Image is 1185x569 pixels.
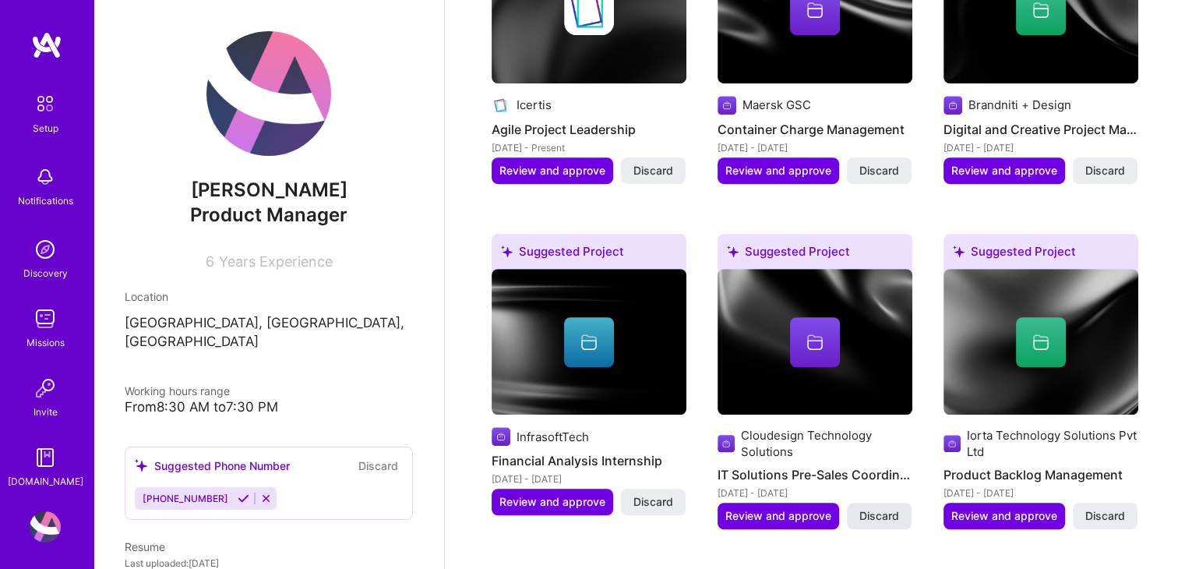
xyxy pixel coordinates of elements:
[953,246,965,257] i: icon SuggestedTeams
[219,253,333,270] span: Years Experience
[1085,163,1125,178] span: Discard
[718,119,912,140] h4: Container Charge Management
[33,120,58,136] div: Setup
[143,493,228,504] span: [PHONE_NUMBER]
[967,427,1138,460] div: Iorta Technology Solutions Pvt Ltd
[18,193,73,209] div: Notifications
[34,404,58,420] div: Invite
[718,157,839,184] button: Review and approve
[741,427,912,460] div: Cloudesign Technology Solutions
[260,493,272,504] i: Reject
[621,489,686,515] button: Discard
[501,246,513,257] i: icon SuggestedTeams
[725,163,831,178] span: Review and approve
[517,97,552,113] div: Icertis
[742,97,811,113] div: Maersk GSC
[943,434,961,453] img: Company logo
[492,427,510,446] img: Company logo
[492,157,613,184] button: Review and approve
[492,269,686,415] img: cover
[718,269,912,415] img: cover
[943,96,962,115] img: Company logo
[26,511,65,542] a: User Avatar
[859,508,899,524] span: Discard
[206,31,331,156] img: User Avatar
[30,303,61,334] img: teamwork
[943,269,1138,415] img: cover
[951,508,1057,524] span: Review and approve
[135,459,148,472] i: icon SuggestedTeams
[1085,508,1125,524] span: Discard
[492,471,686,487] div: [DATE] - [DATE]
[492,234,686,275] div: Suggested Project
[492,489,613,515] button: Review and approve
[633,163,673,178] span: Discard
[943,465,1138,485] h4: Product Backlog Management
[23,265,68,281] div: Discovery
[943,140,1138,156] div: [DATE] - [DATE]
[718,234,912,275] div: Suggested Project
[190,203,347,226] span: Product Manager
[354,457,403,475] button: Discard
[30,234,61,265] img: discovery
[725,508,831,524] span: Review and approve
[943,119,1138,140] h4: Digital and Creative Project Management
[492,119,686,140] h4: Agile Project Leadership
[499,494,605,510] span: Review and approve
[492,451,686,471] h4: Financial Analysis Internship
[30,373,61,404] img: Invite
[125,314,413,352] p: [GEOGRAPHIC_DATA], [GEOGRAPHIC_DATA], [GEOGRAPHIC_DATA]
[847,157,912,184] button: Discard
[943,503,1065,529] button: Review and approve
[125,384,230,398] span: Working hours range
[499,163,605,178] span: Review and approve
[943,485,1138,501] div: [DATE] - [DATE]
[30,161,61,193] img: bell
[29,87,62,120] img: setup
[30,442,61,473] img: guide book
[968,97,1071,113] div: Brandniti + Design
[135,458,290,474] div: Suggested Phone Number
[1073,503,1137,529] button: Discard
[859,163,899,178] span: Discard
[492,96,510,115] img: Company logo
[517,429,589,445] div: InfrasoftTech
[621,157,686,184] button: Discard
[125,288,413,305] div: Location
[951,163,1057,178] span: Review and approve
[718,96,736,115] img: Company logo
[31,31,62,59] img: logo
[238,493,249,504] i: Accept
[125,540,165,553] span: Resume
[727,246,739,257] i: icon SuggestedTeams
[8,473,83,489] div: [DOMAIN_NAME]
[206,253,214,270] span: 6
[718,485,912,501] div: [DATE] - [DATE]
[718,503,839,529] button: Review and approve
[125,399,413,415] div: From 8:30 AM to 7:30 PM
[633,494,673,510] span: Discard
[718,434,735,453] img: Company logo
[718,465,912,485] h4: IT Solutions Pre-Sales Coordination
[125,178,413,202] span: [PERSON_NAME]
[943,157,1065,184] button: Review and approve
[492,140,686,156] div: [DATE] - Present
[847,503,912,529] button: Discard
[718,140,912,156] div: [DATE] - [DATE]
[1073,157,1137,184] button: Discard
[30,511,61,542] img: User Avatar
[943,234,1138,275] div: Suggested Project
[26,334,65,351] div: Missions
